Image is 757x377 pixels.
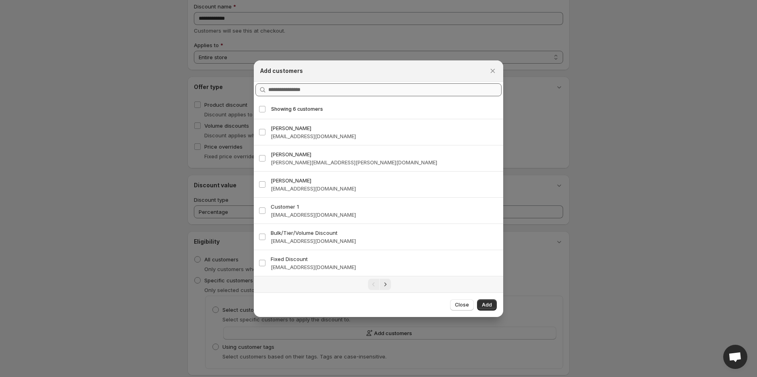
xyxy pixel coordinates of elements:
h3: [EMAIL_ADDRESS][DOMAIN_NAME] [271,237,498,245]
span: Close [455,302,469,308]
h3: Customer 1 [271,203,498,211]
h3: [EMAIL_ADDRESS][DOMAIN_NAME] [271,132,498,140]
h3: [PERSON_NAME][EMAIL_ADDRESS][PERSON_NAME][DOMAIN_NAME] [271,158,498,166]
button: Close [450,299,474,311]
h3: [PERSON_NAME] [271,124,498,132]
span: Showing 6 customers [271,106,323,112]
h2: Add customers [260,67,303,75]
span: Add [482,302,492,308]
button: Next [380,279,391,290]
div: Open chat [723,345,747,369]
button: Add [477,299,497,311]
h3: [EMAIL_ADDRESS][DOMAIN_NAME] [271,184,498,193]
h3: [EMAIL_ADDRESS][DOMAIN_NAME] [271,263,498,271]
button: Close [487,65,498,77]
h3: [EMAIL_ADDRESS][DOMAIN_NAME] [271,211,498,219]
nav: Pagination [254,276,503,292]
h3: [PERSON_NAME] [271,150,498,158]
h3: [PERSON_NAME] [271,176,498,184]
h3: Bulk/Tier/Volume Discount [271,229,498,237]
h3: Fixed Discount [271,255,498,263]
